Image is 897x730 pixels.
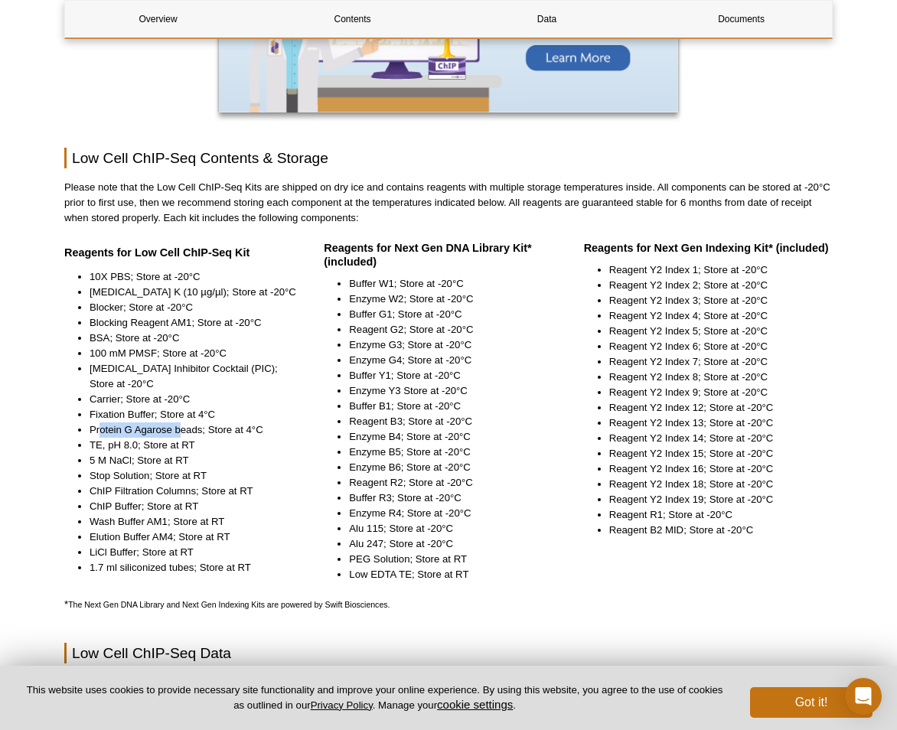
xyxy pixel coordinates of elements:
li: Reagent B3; Store at -20°C [349,414,557,429]
li: Buffer B1; Store at -20°C [349,399,557,414]
li: Alu 115; Store at -20°C [349,521,557,536]
li: Reagent Y2 Index 15; Store at -20°C [609,446,817,461]
strong: Reagents for Next Gen Indexing Kit* (included) [584,242,829,254]
li: [MEDICAL_DATA] K (10 µg/µl); Store at -20°C [90,285,298,300]
li: Low EDTA TE; Store at RT [349,567,557,582]
li: TE, pH 8.0; Store at RT [90,438,298,453]
li: Enzyme G3; Store at -20°C [349,337,557,353]
li: LiCl Buffer; Store at RT [90,545,298,560]
li: Protein G Agarose beads; Store at 4°C [90,422,298,438]
button: Got it! [750,687,873,718]
li: 100 mM PMSF; Store at -20°C [90,346,298,361]
li: Reagent Y2 Index 13; Store at -20°C [609,416,817,431]
li: Reagent Y2 Index 4; Store at -20°C [609,308,817,324]
p: Please note that the Low Cell ChIP-Seq Kits are shipped on dry ice and contains reagents with mul... [64,180,833,226]
li: Buffer R3; Store at -20°C [349,490,557,506]
li: PEG Solution; Store at RT [349,552,557,567]
li: ChIP Buffer; Store at RT [90,499,298,514]
a: Documents [648,1,834,37]
strong: Reagents for Low Cell ChIP-Seq Kit [64,246,250,259]
li: Reagent Y2 Index 14; Store at -20°C [609,431,817,446]
li: Enzyme B4; Store at -20°C [349,429,557,445]
li: Reagent Y2 Index 6; Store at -20°C [609,339,817,354]
h2: Low Cell ChIP-Seq Data [64,643,833,663]
li: Reagent Y2 Index 1; Store at -20°C [609,262,817,278]
li: Reagent R2; Store at -20°C [349,475,557,490]
li: 5 M NaCl; Store at RT [90,453,298,468]
div: Open Intercom Messenger [845,678,882,715]
li: Reagent Y2 Index 5; Store at -20°C [609,324,817,339]
li: Stop Solution; Store at RT [90,468,298,484]
p: This website uses cookies to provide necessary site functionality and improve your online experie... [24,683,725,712]
li: Alu 247; Store at -20°C [349,536,557,552]
a: Data [454,1,640,37]
span: The Next Gen DNA Library and Next Gen Indexing Kits are powered by Swift Biosciences. [68,600,390,609]
li: Reagent Y2 Index 19; Store at -20°C [609,492,817,507]
li: Buffer G1; Store at -20°C [349,307,557,322]
li: Reagent R1; Store at -20°C [609,507,817,523]
li: Reagent Y2 Index 9; Store at -20°C [609,385,817,400]
a: Contents [259,1,445,37]
li: Enzyme W2; Store at -20°C [349,292,557,307]
li: Reagent Y2 Index 3; Store at -20°C [609,293,817,308]
li: Elution Buffer AM4; Store at RT [90,530,298,545]
li: Reagent G2; Store at -20°C [349,322,557,337]
a: Privacy Policy [311,699,373,711]
li: 1.7 ml siliconized tubes; Store at RT [90,560,298,575]
li: Enzyme G4; Store at -20°C [349,353,557,368]
li: Blocker; Store at -20°C [90,300,298,315]
li: BSA; Store at -20°C [90,331,298,346]
li: Enzyme R4; Store at -20°C [349,506,557,521]
li: Enzyme B5; Store at -20°C [349,445,557,460]
li: Reagent Y2 Index 18; Store at -20°C [609,477,817,492]
li: Enzyme B6; Store at -20°C [349,460,557,475]
li: [MEDICAL_DATA] Inhibitor Cocktail (PIC); Store at -20°C [90,361,298,392]
strong: Reagents for Next Gen DNA Library Kit* (included) [324,242,531,268]
li: Reagent Y2 Index 2; Store at -20°C [609,278,817,293]
li: Reagent Y2 Index 16; Store at -20°C [609,461,817,477]
li: Reagent B2 MID; Store at -20°C [609,523,817,538]
li: ChIP Filtration Columns; Store at RT [90,484,298,499]
li: Wash Buffer AM1; Store at RT [90,514,298,530]
li: Reagent Y2 Index 8; Store at -20°C [609,370,817,385]
li: Reagent Y2 Index 12; Store at -20°C [609,400,817,416]
li: Fixation Buffer; Store at 4°C [90,407,298,422]
li: Blocking Reagent AM1; Store at -20°C [90,315,298,331]
li: 10X PBS; Store at -20°C [90,269,298,285]
li: Reagent Y2 Index 7; Store at -20°C [609,354,817,370]
li: Enzyme Y3 Store at -20°C [349,383,557,399]
li: Carrier; Store at -20°C [90,392,298,407]
button: cookie settings [437,698,513,711]
li: Buffer W1; Store at -20°C [349,276,557,292]
li: Buffer Y1; Store at -20°C [349,368,557,383]
h2: Low Cell ChIP-Seq Contents & Storage [64,148,833,168]
a: Overview [65,1,251,37]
